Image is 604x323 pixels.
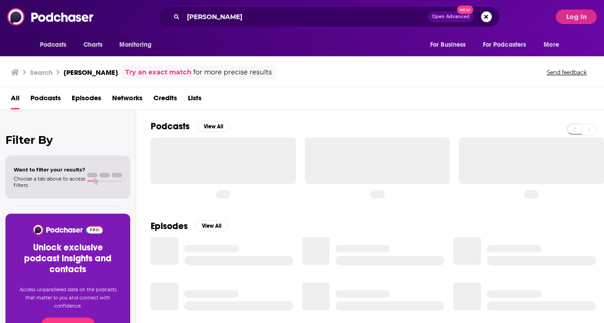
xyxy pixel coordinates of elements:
[112,91,142,109] a: Networks
[16,242,119,275] h3: Unlock exclusive podcast insights and contacts
[195,220,228,231] button: View All
[151,220,228,232] a: EpisodesView All
[64,68,118,77] h3: [PERSON_NAME]
[125,67,192,78] a: Try an exact match
[30,91,61,109] a: Podcasts
[5,133,130,147] h2: Filter By
[30,68,53,77] h3: Search
[544,69,589,76] button: Send feedback
[537,36,570,54] button: open menu
[11,91,20,109] a: All
[151,220,188,232] h2: Episodes
[72,91,101,109] a: Episodes
[14,166,85,173] span: Want to filter your results?
[32,225,103,235] img: Podchaser - Follow, Share and Rate Podcasts
[197,121,230,132] button: View All
[7,8,94,25] img: Podchaser - Follow, Share and Rate Podcasts
[40,39,67,51] span: Podcasts
[428,11,474,22] button: Open AdvancedNew
[483,39,526,51] span: For Podcasters
[16,286,119,310] p: Access unparalleled data on the podcasts that matter to you and connect with confidence.
[430,39,466,51] span: For Business
[188,91,201,109] a: Lists
[556,10,597,24] button: Log In
[83,39,103,51] span: Charts
[477,36,540,54] button: open menu
[193,67,272,78] span: for more precise results
[78,36,108,54] a: Charts
[151,121,190,132] h2: Podcasts
[158,6,500,27] div: Search podcasts, credits, & more...
[119,39,152,51] span: Monitoring
[432,15,470,19] span: Open Advanced
[153,91,177,109] a: Credits
[14,176,85,188] span: Choose a tab above to access filters.
[151,121,230,132] a: PodcastsView All
[183,10,428,24] input: Search podcasts, credits, & more...
[424,36,477,54] button: open menu
[457,5,473,14] span: New
[544,39,559,51] span: More
[113,36,163,54] button: open menu
[34,36,79,54] button: open menu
